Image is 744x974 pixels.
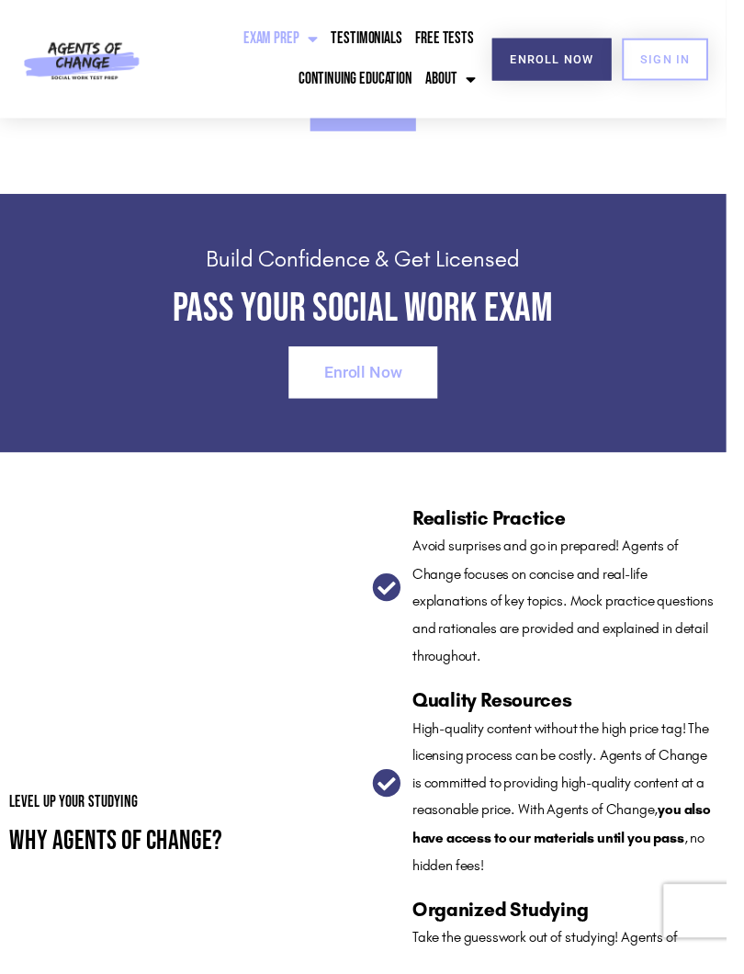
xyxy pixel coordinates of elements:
h4: Build Confidence & Get Licensed [55,255,689,277]
span: SIGN IN [656,55,707,67]
b: Realistic Practice [423,520,580,544]
a: About [432,61,492,103]
a: Enroll Now [504,40,626,83]
a: Exam Prep [244,18,330,61]
b: you also have access to our materials until you pass [423,821,728,867]
a: Testimonials [334,18,416,61]
h3: Level Up Your Studying [9,814,363,831]
span: Enroll Now [333,374,411,391]
h2: Pass Your Social Work Exam [55,296,689,337]
b: Organized Studying [423,921,603,945]
a: Free Tests [421,18,490,61]
a: Continuing Education [301,61,427,103]
span: High-quality content without the high price tag! The licensing process can be costly. Agents of C... [423,738,728,896]
h2: Why Agents of Change? [9,849,363,877]
a: SIGN IN [637,40,726,83]
b: Quality Resources [423,707,586,730]
span: Enroll Now [523,55,608,67]
a: Enroll Now [296,356,448,409]
span: Avoid surprises and go in prepared! Agents of Change focuses on concise and real-life explanation... [423,551,731,681]
nav: Menu [160,18,492,103]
